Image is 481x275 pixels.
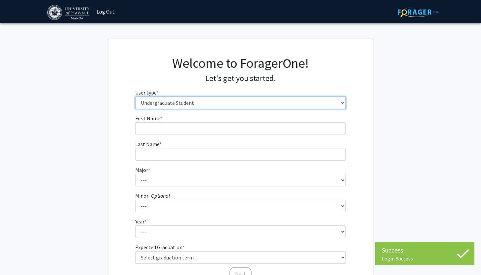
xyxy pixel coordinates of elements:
[135,217,146,225] label: Year
[398,7,439,17] img: ForagerOne Logo
[5,245,28,270] iframe: Chat
[135,166,150,174] label: Major
[135,115,160,122] span: First Name
[135,89,159,97] label: User type
[148,192,170,199] i: - Optional
[135,141,159,147] span: Last Name
[135,74,346,83] h4: Let's get you started.
[135,55,346,71] h1: Welcome to ForagerOne!
[47,5,91,20] img: University of Hawaiʻi at Mānoa Logo
[135,243,184,251] label: Expected Graduation
[382,255,468,262] div: Login Success
[382,245,468,255] div: Success
[135,192,170,200] label: Minor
